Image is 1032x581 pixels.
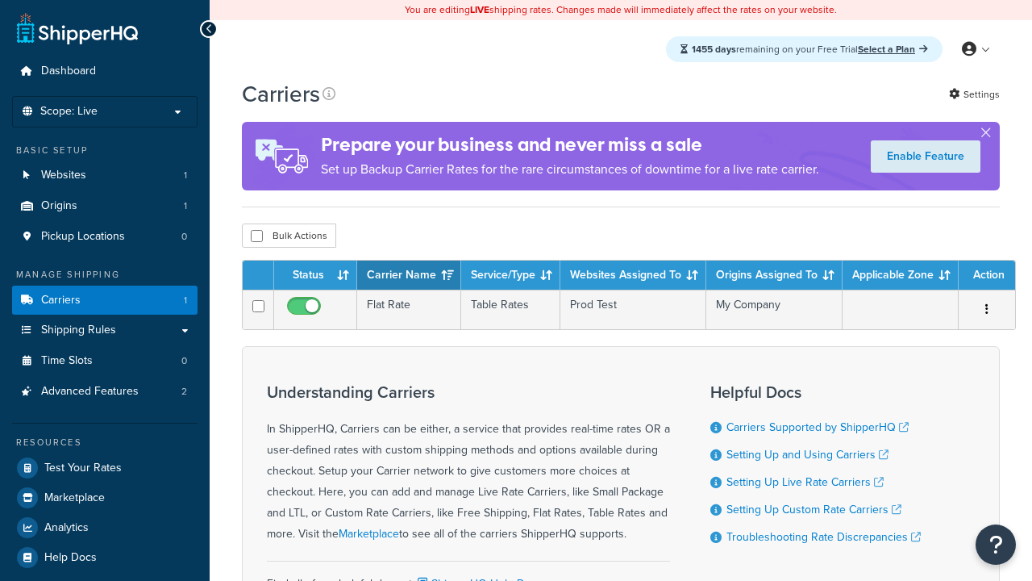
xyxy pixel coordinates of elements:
span: Dashboard [41,65,96,78]
a: Pickup Locations 0 [12,222,198,252]
li: Advanced Features [12,377,198,407]
span: Websites [41,169,86,182]
b: LIVE [470,2,489,17]
h4: Prepare your business and never miss a sale [321,132,819,158]
span: Scope: Live [40,105,98,119]
th: Action [959,261,1015,290]
button: Open Resource Center [976,525,1016,565]
span: 2 [181,385,187,399]
a: Dashboard [12,56,198,86]
h3: Helpful Docs [710,383,921,401]
h3: Understanding Carriers [267,383,670,401]
button: Bulk Actions [242,224,336,248]
span: Marketplace [44,491,105,505]
div: remaining on your Free Trial [666,36,943,62]
a: Test Your Rates [12,454,198,483]
a: Setting Up and Using Carriers [726,446,888,463]
a: Marketplace [12,483,198,512]
span: 1 [184,169,187,182]
a: Enable Feature [871,140,980,173]
a: Troubleshooting Rate Discrepancies [726,529,921,545]
span: Analytics [44,521,89,535]
div: Resources [12,436,198,449]
a: Select a Plan [858,42,928,56]
a: Time Slots 0 [12,346,198,376]
li: Websites [12,161,198,190]
li: Origins [12,191,198,221]
span: 1 [184,294,187,307]
a: Setting Up Custom Rate Carriers [726,501,901,518]
span: Test Your Rates [44,462,122,475]
li: Time Slots [12,346,198,376]
th: Applicable Zone: activate to sort column ascending [843,261,959,290]
span: 0 [181,230,187,244]
a: Shipping Rules [12,316,198,345]
h1: Carriers [242,78,320,110]
a: Websites 1 [12,161,198,190]
a: Origins 1 [12,191,198,221]
span: Carriers [41,294,81,307]
a: Help Docs [12,543,198,572]
div: In ShipperHQ, Carriers can be either, a service that provides real-time rates OR a user-defined r... [267,383,670,545]
a: Advanced Features 2 [12,377,198,407]
span: 0 [181,354,187,368]
span: 1 [184,199,187,213]
td: Table Rates [461,290,560,329]
td: Prod Test [560,290,706,329]
th: Service/Type: activate to sort column ascending [461,261,560,290]
td: My Company [706,290,843,329]
li: Pickup Locations [12,222,198,252]
a: Settings [949,83,1000,106]
a: Carriers Supported by ShipperHQ [726,419,909,436]
span: Origins [41,199,77,213]
a: Carriers 1 [12,286,198,316]
div: Manage Shipping [12,268,198,282]
li: Carriers [12,286,198,316]
p: Set up Backup Carrier Rates for the rare circumstances of downtime for a live rate carrier. [321,158,819,181]
strong: 1455 days [692,42,736,56]
span: Help Docs [44,551,97,565]
div: Basic Setup [12,144,198,157]
span: Time Slots [41,354,93,368]
a: Setting Up Live Rate Carriers [726,474,884,491]
td: Flat Rate [357,290,461,329]
a: Marketplace [339,525,399,542]
span: Advanced Features [41,385,139,399]
a: ShipperHQ Home [17,12,138,44]
a: Analytics [12,513,198,542]
th: Origins Assigned To: activate to sort column ascending [706,261,843,290]
th: Carrier Name: activate to sort column ascending [357,261,461,290]
th: Status: activate to sort column ascending [274,261,357,290]
span: Shipping Rules [41,324,116,337]
span: Pickup Locations [41,230,125,244]
th: Websites Assigned To: activate to sort column ascending [560,261,706,290]
img: ad-rules-rateshop-fe6ec290ccb7230408bd80ed9643f0289d75e0ffd9eb532fc0e269fcd187b520.png [242,122,321,190]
